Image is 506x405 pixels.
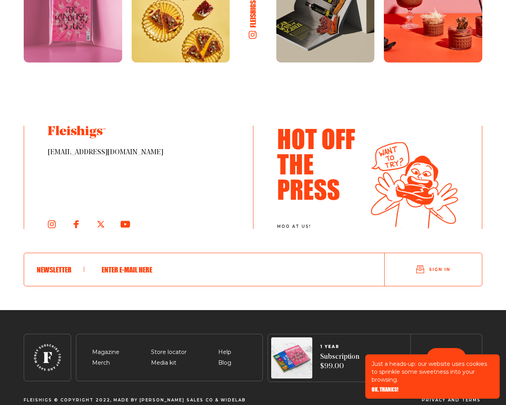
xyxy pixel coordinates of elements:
[97,259,359,280] input: Enter e-mail here
[113,398,138,403] span: Made By
[277,126,364,202] h3: Hot Off The Press
[372,360,493,384] p: Just a heads-up: our website uses cookies to sprinkle some sweetness into your browsing.
[218,348,231,356] a: Help
[427,348,466,368] button: Buy now
[218,359,231,366] a: Blog
[429,267,450,273] span: Sign in
[271,337,312,379] img: Magazines image
[151,359,176,366] a: Media kit
[221,397,246,403] a: Widelab
[24,398,110,403] span: Fleishigs © Copyright 2022
[92,348,119,356] a: Magazine
[37,265,84,274] h6: Newsletter
[151,348,187,357] span: Store locator
[110,398,112,403] span: ,
[215,398,219,403] span: &
[218,358,231,368] span: Blog
[385,256,482,283] button: Sign in
[92,359,110,366] a: Merch
[218,348,231,357] span: Help
[48,148,229,157] span: [EMAIL_ADDRESS][DOMAIN_NAME]
[372,387,398,392] button: OK, THANKS!
[151,348,187,356] a: Store locator
[320,352,359,372] span: Subscription $99.00
[422,398,481,402] a: Privacy and terms
[140,397,213,403] a: [PERSON_NAME] Sales CO
[320,344,359,349] span: 1 YEAR
[422,398,481,403] span: Privacy and terms
[92,348,119,357] span: Magazine
[277,224,364,229] span: moo at us!
[151,358,176,368] span: Media kit
[92,358,110,368] span: Merch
